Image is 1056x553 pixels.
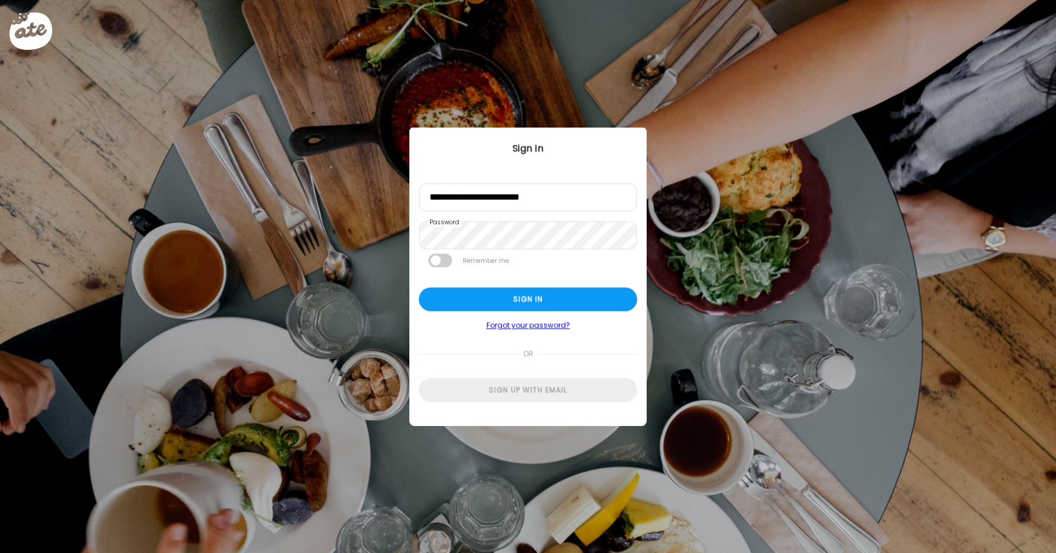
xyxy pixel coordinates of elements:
div: Sign up with email [419,379,637,402]
div: Sign In [409,142,647,156]
label: Password [428,218,460,227]
label: Remember me [462,254,510,268]
div: Sign in [419,288,637,312]
span: or [519,342,538,366]
a: Forgot your password? [419,321,637,330]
